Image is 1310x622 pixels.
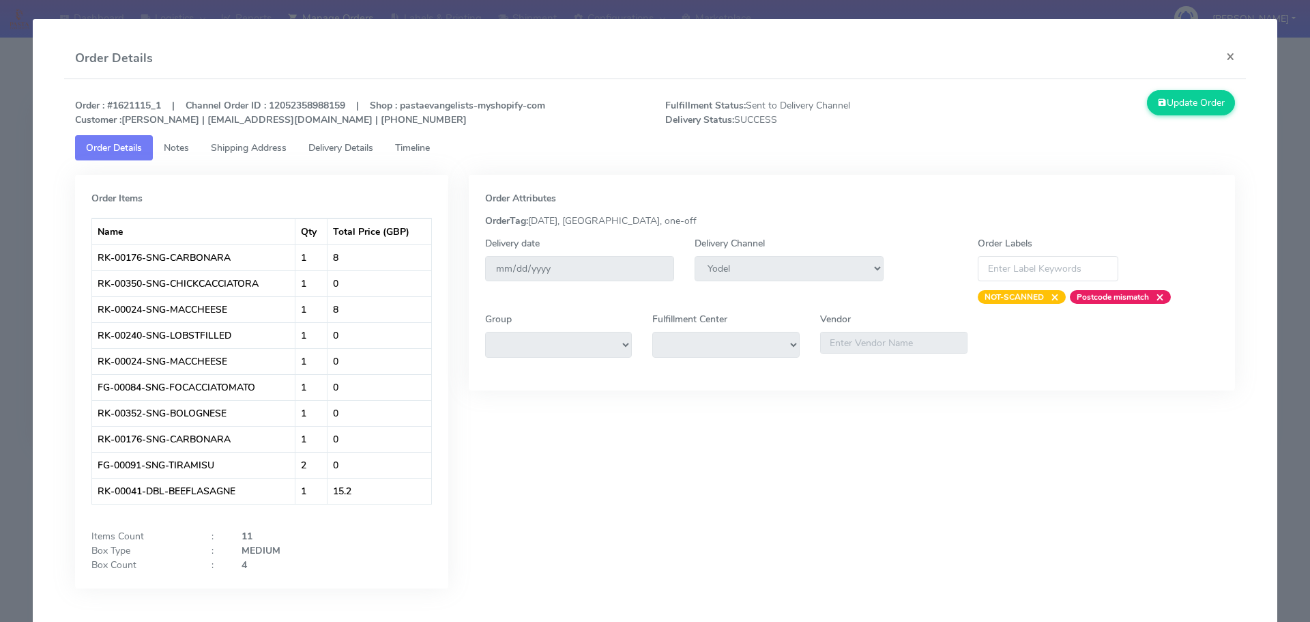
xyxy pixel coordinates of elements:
td: 0 [327,374,431,400]
label: Delivery date [485,236,540,251]
th: Name [92,218,296,244]
div: Box Count [81,558,201,572]
td: 15.2 [327,478,431,504]
td: 0 [327,348,431,374]
h4: Order Details [75,49,153,68]
label: Vendor [820,312,851,326]
td: FG-00084-SNG-FOCACCIATOMATO [92,374,296,400]
button: Close [1215,38,1246,74]
strong: 11 [242,530,252,543]
label: Order Labels [978,236,1032,251]
span: Sent to Delivery Channel SUCCESS [655,98,950,127]
strong: MEDIUM [242,544,280,557]
span: Shipping Address [211,141,287,154]
td: 0 [327,322,431,348]
td: 0 [327,426,431,452]
td: 0 [327,452,431,478]
td: RK-00176-SNG-CARBONARA [92,426,296,452]
label: Delivery Channel [695,236,765,251]
td: FG-00091-SNG-TIRAMISU [92,452,296,478]
div: Items Count [81,529,201,543]
strong: OrderTag: [485,214,528,227]
td: 8 [327,296,431,322]
th: Qty [295,218,327,244]
label: Fulfillment Center [652,312,727,326]
td: RK-00024-SNG-MACCHEESE [92,348,296,374]
td: 1 [295,296,327,322]
td: 1 [295,348,327,374]
input: Enter Label Keywords [978,256,1118,281]
td: 1 [295,478,327,504]
td: 8 [327,244,431,270]
strong: Delivery Status: [665,113,734,126]
span: Notes [164,141,189,154]
div: Box Type [81,543,201,558]
span: Order Details [86,141,142,154]
td: 2 [295,452,327,478]
div: : [201,558,231,572]
td: 1 [295,270,327,296]
span: × [1149,290,1164,304]
td: 1 [295,400,327,426]
td: RK-00176-SNG-CARBONARA [92,244,296,270]
td: RK-00024-SNG-MACCHEESE [92,296,296,322]
input: Enter Vendor Name [820,332,967,354]
span: Timeline [395,141,430,154]
label: Group [485,312,512,326]
span: × [1044,290,1059,304]
td: 0 [327,400,431,426]
strong: Fulfillment Status: [665,99,746,112]
strong: Order Attributes [485,192,556,205]
ul: Tabs [75,135,1236,160]
td: 1 [295,322,327,348]
td: 0 [327,270,431,296]
strong: Order Items [91,192,143,205]
strong: Order : #1621115_1 | Channel Order ID : 12052358988159 | Shop : pastaevangelists-myshopify-com [P... [75,99,545,126]
td: RK-00352-SNG-BOLOGNESE [92,400,296,426]
strong: Customer : [75,113,121,126]
td: RK-00240-SNG-LOBSTFILLED [92,322,296,348]
button: Update Order [1147,90,1236,115]
div: : [201,529,231,543]
span: Delivery Details [308,141,373,154]
div: [DATE], [GEOGRAPHIC_DATA], one-off [475,214,1229,228]
strong: NOT-SCANNED [985,292,1044,302]
td: RK-00350-SNG-CHICKCACCIATORA [92,270,296,296]
td: 1 [295,426,327,452]
td: 1 [295,244,327,270]
td: RK-00041-DBL-BEEFLASAGNE [92,478,296,504]
div: : [201,543,231,558]
th: Total Price (GBP) [327,218,431,244]
strong: 4 [242,559,247,571]
td: 1 [295,374,327,400]
strong: Postcode mismatch [1077,292,1149,302]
